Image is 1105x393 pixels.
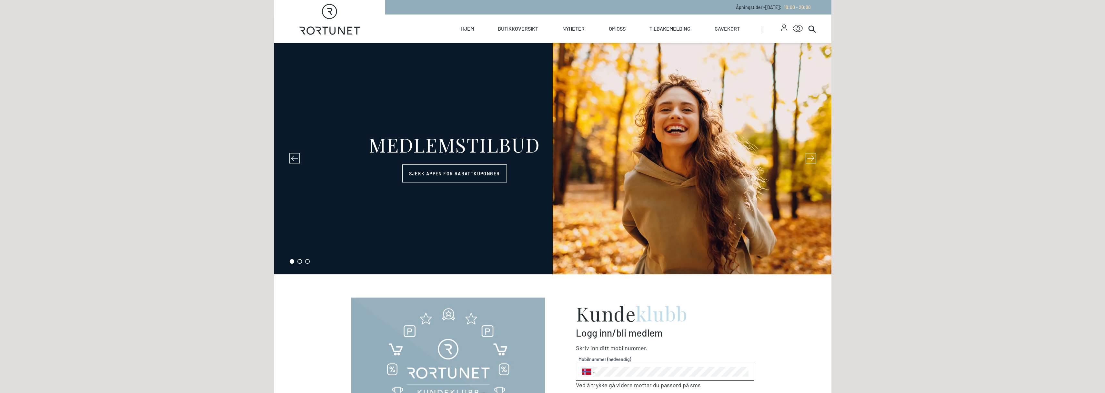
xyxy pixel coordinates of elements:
a: Sjekk appen for rabattkuponger [402,164,507,182]
a: 10:00 - 20:00 [781,5,811,10]
p: Logg inn/bli medlem [576,327,754,339]
a: Butikkoversikt [498,15,538,43]
p: Ved å trykke gå videre mottar du passord på sms [576,381,754,389]
a: Om oss [609,15,626,43]
div: slide 1 of 3 [274,43,831,274]
span: klubb [636,300,688,326]
button: Open Accessibility Menu [793,24,803,34]
a: Nyheter [562,15,585,43]
a: Gavekort [715,15,740,43]
span: 10:00 - 20:00 [784,5,811,10]
h2: Kunde [576,304,754,323]
div: MEDLEMSTILBUD [369,135,540,154]
span: Mobilnummer . [610,344,648,351]
a: Tilbakemelding [649,15,690,43]
section: carousel-slider [274,43,831,274]
span: Mobilnummer (nødvendig) [578,356,751,363]
a: Hjem [461,15,474,43]
span: | [761,15,781,43]
p: Skriv inn ditt [576,344,754,352]
p: Åpningstider - [DATE] : [736,4,811,11]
